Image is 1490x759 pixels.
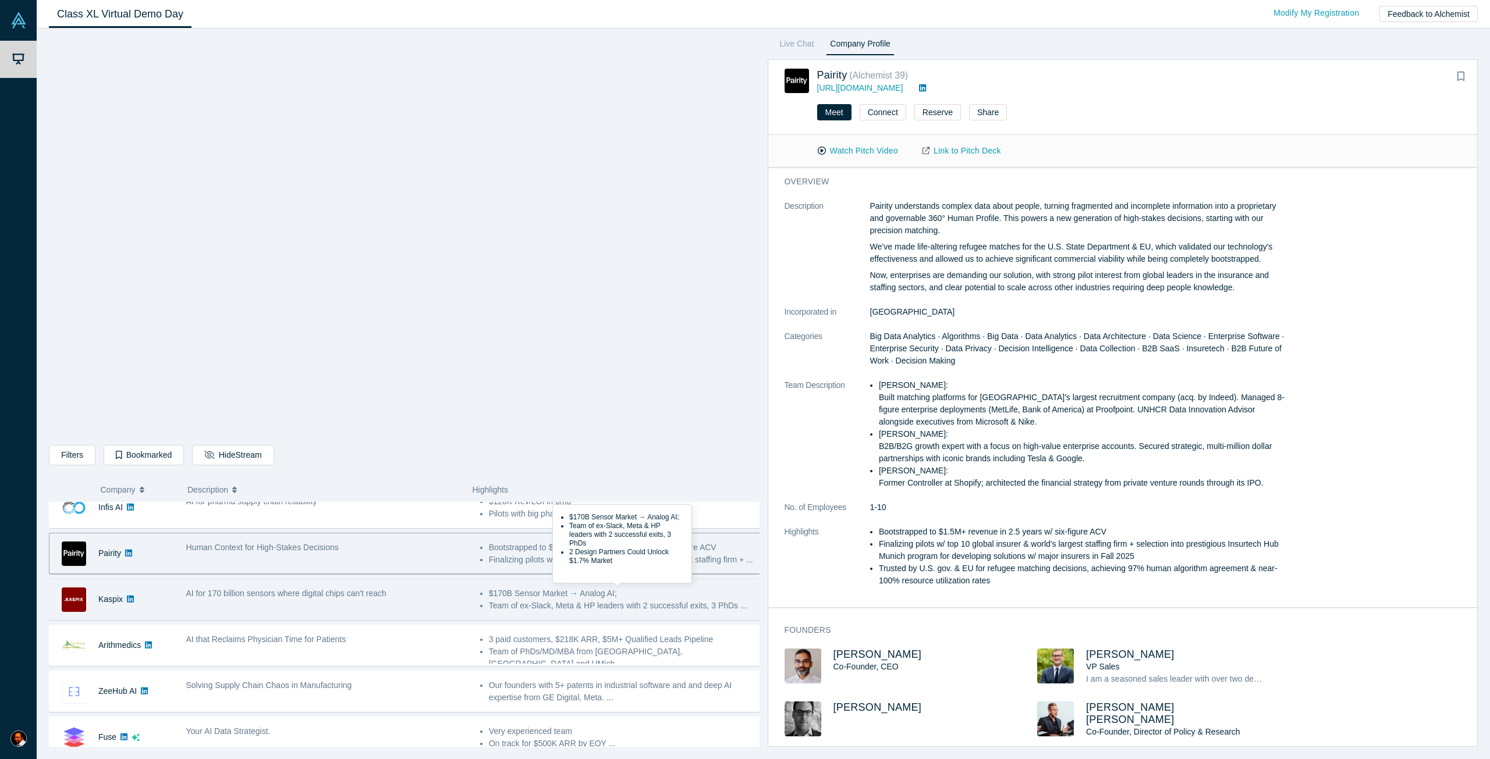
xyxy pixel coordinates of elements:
li: Bootstrapped to $1.5M+ revenue in 2.5 years w/ six-figure ACV [489,541,761,554]
dt: No. of Employees [785,501,870,526]
a: [PERSON_NAME] [1086,648,1175,660]
a: Fuse [98,732,116,742]
img: Infis AI's Logo [62,496,86,520]
span: Big Data Analytics · Algorithms · Big Data · Data Analytics · Data Architecture · Data Science · ... [870,332,1285,365]
li: Very experienced team [489,725,761,737]
img: Arithmedics's Logo [62,633,86,658]
a: Class XL Virtual Demo Day [49,1,191,28]
button: Bookmark [1453,69,1469,85]
li: Team of PhDs/MD/MBA from [GEOGRAPHIC_DATA], [GEOGRAPHIC_DATA] and UMich. ... [489,646,761,670]
li: $170B Sensor Market → Analog AI; [489,587,761,600]
dt: Description [785,200,870,306]
li: 3 paid customers, $218K ARR, $5M+ Qualified Leads Pipeline [489,633,761,646]
li: Finalizing pilots w/ top 10 global insurer & world's largest staffing firm + selection into prest... [879,538,1290,562]
li: Our founders with 5+ patents in industrial software and and deep AI expertise from GE Digital, Me... [489,679,761,704]
li: On track for $500K ARR by EOY ... [489,737,761,750]
small: ( Alchemist 39 ) [849,70,908,80]
span: Co-Founder, Director of Policy & Research [1086,727,1240,736]
li: Bootstrapped to $1.5M+ revenue in 2.5 years w/ six-figure ACV [879,526,1290,538]
li: Finalizing pilots w/ top 10 global insurer & world's largest staffing firm + ... [489,554,761,566]
a: Modify My Registration [1261,3,1371,23]
img: Fuse's Logo [62,725,86,750]
button: Description [187,478,460,502]
img: Pairity's Logo [62,541,86,566]
button: Company [101,478,176,502]
li: [PERSON_NAME]: Former Controller at Shopify; architected the financial strategy from private vent... [879,465,1290,489]
h3: overview [785,176,1274,188]
img: ZeeHub AI's Logo [62,679,86,704]
p: We’ve made life-altering refugee matches for the U.S. State Department & EU, which validated our ... [870,241,1290,265]
button: Connect [860,104,906,120]
dt: Highlights [785,526,870,599]
li: Trusted by U.S. gov. & EU for refugee matching decisions, achieving 97% human algorithm agreement... [879,562,1290,587]
span: Description [187,478,228,502]
button: HideStream [192,445,274,465]
li: [PERSON_NAME]: Built matching platforms for [GEOGRAPHIC_DATA]'s largest recruitment company (acq.... [879,379,1290,428]
svg: dsa ai sparkles [132,733,140,742]
a: Arithmedics [98,640,141,650]
span: Co-Founder, CEO [833,662,899,671]
dt: Team Description [785,379,870,501]
span: AI for 170 billion sensors where digital chips can't reach [186,589,386,598]
dt: Categories [785,330,870,379]
img: Pairity's Logo [785,69,809,93]
a: ZeeHub AI [98,686,137,696]
button: Filters [49,445,95,465]
li: Pilots with big pharma in [GEOGRAPHIC_DATA] ... [489,508,761,520]
p: Now, enterprises are demanding our solution, with strong pilot interest from global leaders in th... [870,269,1290,294]
span: Solving Supply Chain Chaos in Manufacturing [186,680,352,690]
a: [PERSON_NAME] [PERSON_NAME] [1086,701,1175,725]
span: VP Sales [1086,662,1119,671]
a: Live Chat [776,37,818,55]
img: Craig Damian Smith's Profile Image [1037,701,1074,736]
dd: 1-10 [870,501,1290,514]
img: Radboud Reijn's Profile Image [1037,648,1074,683]
button: Meet [817,104,852,120]
button: Bookmarked [104,445,184,465]
img: Mike Gagnon's Profile Image [785,701,821,736]
span: Company [101,478,136,502]
a: Company Profile [826,37,894,55]
a: Kaspix [98,594,123,604]
button: Reserve [914,104,961,120]
dd: [GEOGRAPHIC_DATA] [870,306,1290,318]
li: [PERSON_NAME]: B2B/B2G growth expert with a focus on high-value enterprise accounts. Secured stra... [879,428,1290,465]
a: [PERSON_NAME] [833,648,922,660]
a: Pairity [98,548,121,558]
button: Feedback to Alchemist [1379,6,1478,22]
a: Pairity [817,69,847,81]
span: Your AI Data Strategist. [186,726,271,736]
a: [PERSON_NAME] [833,701,922,713]
iframe: Alchemist Class XL Demo Day: Vault [49,38,759,436]
dt: Incorporated in [785,306,870,330]
button: Watch Pitch Video [806,141,910,161]
a: Infis AI [98,503,123,512]
span: Human Context for High-Stakes Decisions [186,543,339,552]
img: Alchemist Vault Logo [10,12,27,28]
span: AI for pharma supply chain reliability [186,497,317,506]
li: Team of ex-Slack, Meta & HP leaders with 2 successful exits, 3 PhDs ... [489,600,761,612]
h3: Founders [785,624,1274,636]
a: Link to Pitch Deck [910,141,1013,161]
button: Share [969,104,1007,120]
img: Gotam Bhardwaj's Profile Image [785,648,821,683]
span: Highlights [473,485,508,494]
a: [URL][DOMAIN_NAME] [817,83,903,92]
img: Kaspix's Logo [62,587,86,612]
span: AI that Reclaims Physician Time for Patients [186,635,346,644]
p: Pairity understands complex data about people, turning fragmented and incomplete information into... [870,200,1290,237]
img: Deepak Goel's Account [10,731,27,747]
